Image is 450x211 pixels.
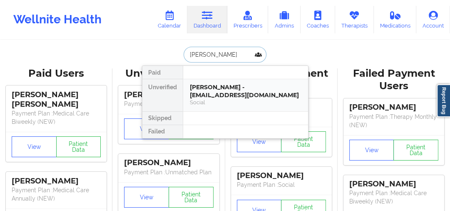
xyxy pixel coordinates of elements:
[12,186,101,203] p: Payment Plan : Medical Care Annually (NEW)
[124,100,213,108] p: Payment Plan : Unmatched Plan
[335,6,374,33] a: Therapists
[12,90,101,109] div: [PERSON_NAME] [PERSON_NAME]
[124,187,169,208] button: View
[190,83,301,99] div: [PERSON_NAME] - [EMAIL_ADDRESS][DOMAIN_NAME]
[237,131,282,152] button: View
[124,168,213,176] p: Payment Plan : Unmatched Plan
[142,125,183,138] div: Failed
[142,66,183,79] div: Paid
[343,67,444,93] div: Failed Payment Users
[190,99,301,106] div: Social
[268,6,301,33] a: Admins
[6,67,107,80] div: Paid Users
[124,158,213,168] div: [PERSON_NAME]
[237,181,326,189] p: Payment Plan : Social
[349,179,438,189] div: [PERSON_NAME]
[12,176,101,186] div: [PERSON_NAME]
[12,109,101,126] p: Payment Plan : Medical Care Biweekly (NEW)
[227,6,269,33] a: Prescribers
[152,6,187,33] a: Calendar
[374,6,417,33] a: Medications
[187,6,227,33] a: Dashboard
[301,6,335,33] a: Coaches
[118,67,219,80] div: Unverified Users
[169,187,214,208] button: Patient Data
[393,140,438,161] button: Patient Data
[124,90,213,100] div: [PERSON_NAME]
[437,84,450,117] a: Report Bug
[56,136,101,157] button: Patient Data
[349,189,438,206] p: Payment Plan : Medical Care Biweekly (NEW)
[349,140,394,161] button: View
[12,136,57,157] button: View
[349,113,438,129] p: Payment Plan : Therapy Monthly (NEW)
[416,6,450,33] a: Account
[142,112,183,125] div: Skipped
[281,131,326,152] button: Patient Data
[142,79,183,112] div: Unverified
[124,118,169,139] button: View
[237,171,326,181] div: [PERSON_NAME]
[349,103,438,112] div: [PERSON_NAME]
